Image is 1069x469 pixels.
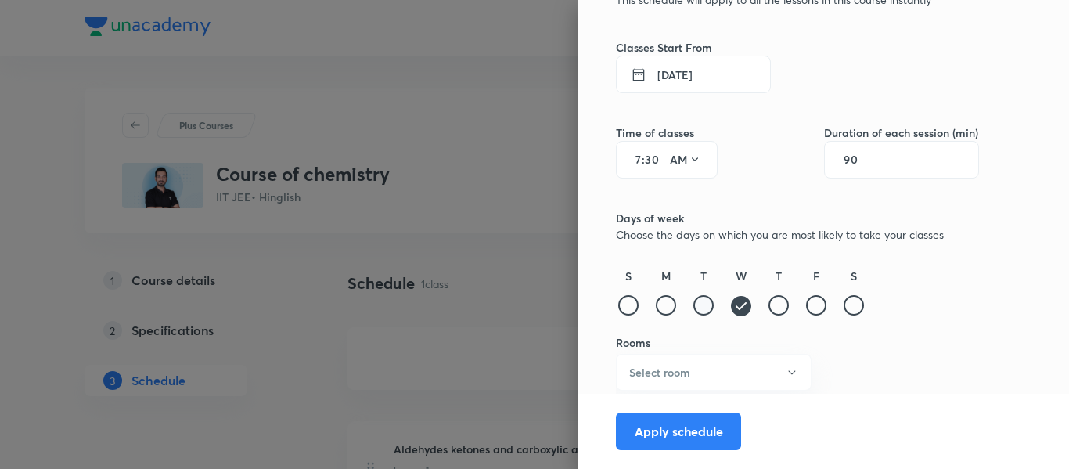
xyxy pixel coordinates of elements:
[616,226,979,243] p: Choose the days on which you are most likely to take your classes
[616,124,718,141] h6: Time of classes
[813,268,819,284] h6: F
[664,147,707,172] button: AM
[736,268,747,284] h6: W
[616,141,718,179] div: :
[616,56,771,93] button: [DATE]
[625,268,632,284] h6: S
[661,268,671,284] h6: M
[851,268,857,284] h6: S
[700,268,707,284] h6: T
[629,364,690,381] h6: Select room
[776,268,782,284] h6: T
[616,39,979,56] h6: Classes Start From
[616,334,979,351] h6: Rooms
[824,124,979,141] h6: Duration of each session (min)
[616,413,741,450] button: Apply schedule
[616,210,979,226] h6: Days of week
[616,354,812,391] button: Select room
